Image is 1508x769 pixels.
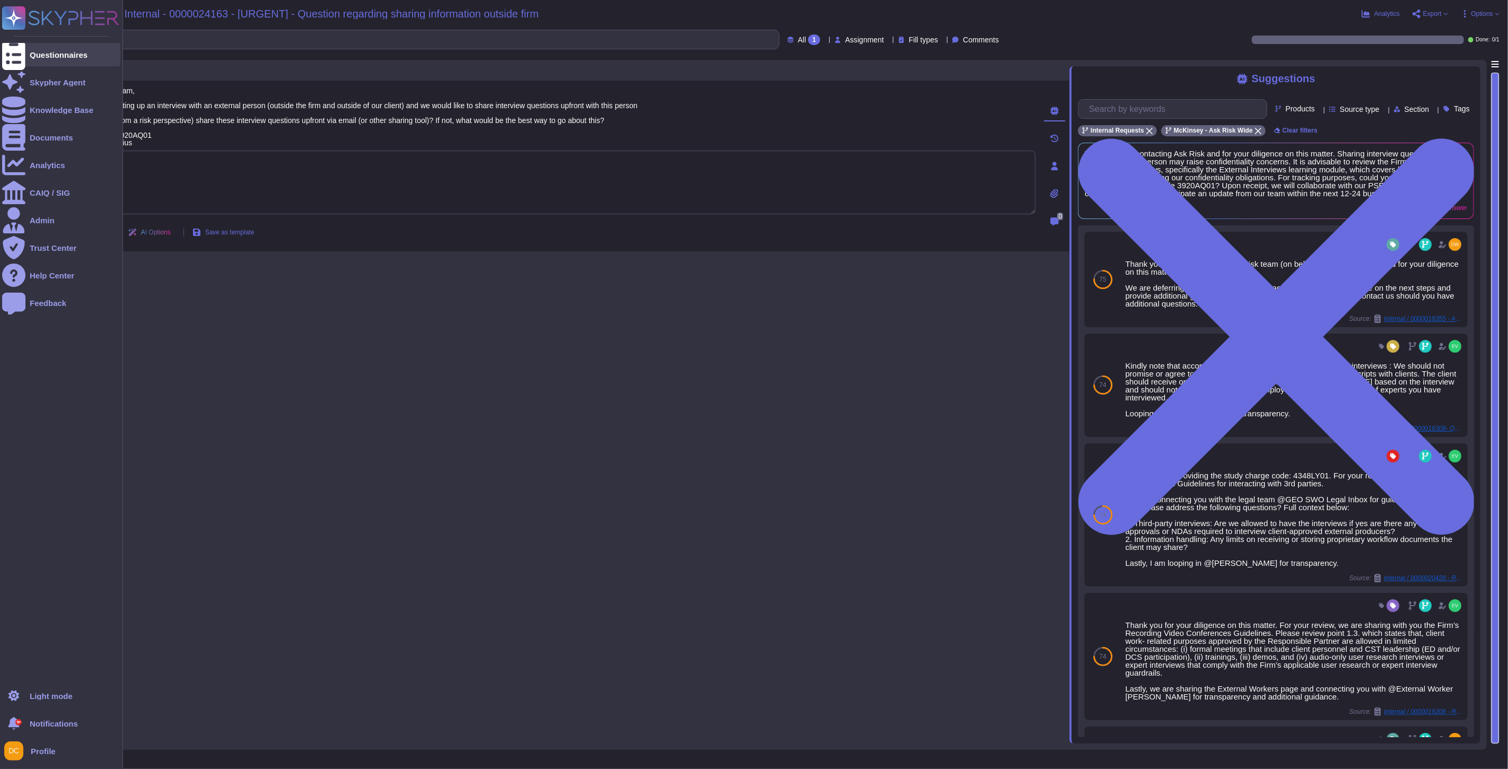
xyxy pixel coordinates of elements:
button: user [2,739,31,763]
input: Search by keywords [1084,100,1267,118]
span: 74 [1099,512,1106,518]
img: user [4,741,23,761]
span: AI Options [141,229,171,235]
div: Knowledge Base [30,106,93,114]
span: Internal / 0000019208 - RE: Guidance on Recording External Advisor Interview [1384,709,1463,715]
div: Light mode [30,692,73,700]
img: user [1449,733,1461,746]
button: Analytics [1362,10,1400,18]
span: Assignment [845,36,884,43]
div: 9+ [15,719,22,726]
span: All [798,36,806,43]
span: Fill types [909,36,938,43]
span: 75 [1099,276,1106,283]
button: Save as template [184,222,263,243]
a: Documents [2,126,120,149]
a: Skypher Agent [2,71,120,94]
div: Skypher Agent [30,78,85,86]
a: Knowledge Base [2,98,120,121]
img: user [1449,340,1461,353]
span: 0 / 1 [1492,37,1500,42]
a: CAIQ / SIG [2,181,120,204]
input: Search by keywords [42,30,779,49]
span: 74 [1099,382,1106,388]
a: Analytics [2,153,120,177]
span: Notifications [30,720,78,728]
div: Admin [30,216,55,224]
a: Trust Center [2,236,120,259]
div: 1 [808,34,820,45]
span: Save as template [205,229,255,235]
div: Documents [30,134,73,142]
span: Profile [31,747,56,755]
div: Feedback [30,299,66,307]
a: Questionnaires [2,43,120,66]
a: Admin [2,208,120,232]
div: Trust Center [30,244,76,252]
span: Source: [1349,707,1463,716]
span: Comments [963,36,999,43]
span: Internal - 0000024163 - [URGENT] - Question regarding sharing information outside firm [125,8,539,19]
div: CAIQ / SIG [30,189,70,197]
img: user [1449,238,1461,251]
div: Analytics [30,161,65,169]
img: user [1449,450,1461,462]
span: Done: [1476,37,1490,42]
a: Feedback [2,291,120,314]
div: Thank you for your diligence on this matter. For your review, we are sharing with you the Firm’s ... [1125,621,1463,701]
span: Analytics [1374,11,1400,17]
a: Help Center [2,264,120,287]
span: 0 [1057,213,1063,220]
span: Options [1471,11,1493,17]
span: Export [1423,11,1442,17]
span: ear Risk team, We are setting up an interview with an external person (outside the firm and outsi... [87,86,638,147]
div: Help Center [30,272,74,279]
span: 74 [1099,653,1106,660]
div: Questionnaires [30,51,87,59]
img: user [1449,599,1461,612]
